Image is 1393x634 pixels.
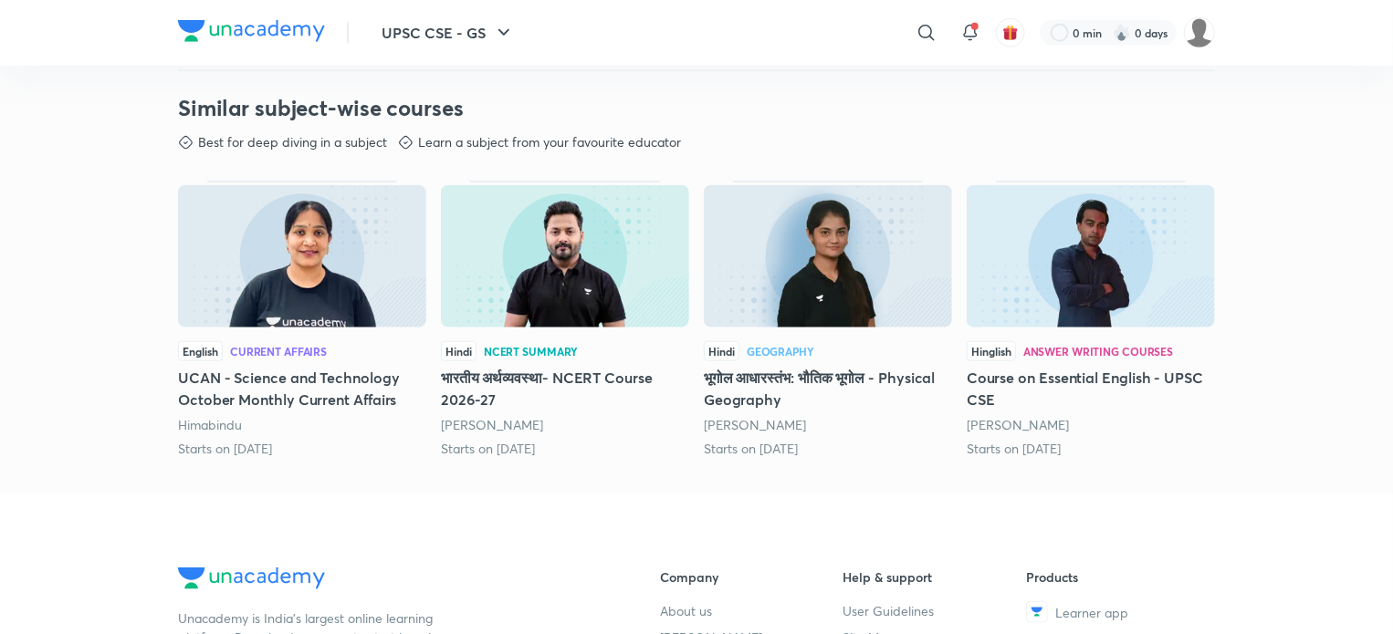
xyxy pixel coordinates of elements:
div: भारतीय अर्थव्यवस्था- NCERT Course 2026-27 [441,181,689,458]
span: English [178,341,223,361]
h6: Help & support [843,567,1027,587]
a: [PERSON_NAME] [967,416,1069,433]
a: [PERSON_NAME] [441,416,543,433]
img: avatar [1002,25,1019,41]
span: Hindi [441,341,477,361]
div: UCAN - Science and Technology October Monthly Current Affairs [178,181,426,458]
a: User Guidelines [843,601,1027,620]
div: भूगोल आधारस्‍तंभ: भौतिक भूगोल - Physical Geography [704,181,952,458]
img: Company Logo [178,20,325,42]
a: Himabindu [178,416,242,433]
div: Geography [747,346,814,357]
div: Himanshu Sharma [441,416,689,434]
a: [PERSON_NAME] [704,416,806,433]
h6: Products [1026,567,1210,587]
div: Raheem Salman Shaikh [967,416,1215,434]
div: Starts on 31st May [967,440,1215,458]
div: Course on Essential English - UPSC CSE [967,181,1215,458]
div: Answer Writing Courses [1023,346,1173,357]
button: UPSC CSE - GS [371,15,526,51]
p: Learn a subject from your favourite educator [418,133,681,151]
div: Himabindu [178,416,426,434]
div: Apoorva Rajput [704,416,952,434]
span: Learner app [1055,603,1128,622]
a: Learner app [1026,601,1210,623]
h3: Similar subject-wise courses [178,93,1215,122]
h6: Company [660,567,843,587]
div: Starts on 10th Oct [441,440,689,458]
img: Company Logo [178,567,325,589]
a: Company Logo [178,567,602,594]
img: Learner app [1026,601,1048,623]
span: Hinglish [967,341,1016,361]
div: NCERT Summary [484,346,578,357]
p: Best for deep diving in a subject [198,133,387,151]
img: streak [1113,24,1131,42]
h5: Course on Essential English - UPSC CSE [967,367,1215,411]
h5: भूगोल आधारस्‍तंभ: भौतिक भूगोल - Physical Geography [704,367,952,411]
div: Starts on 13th Oct [704,440,952,458]
button: avatar [996,18,1025,47]
a: Company Logo [178,20,325,47]
span: Hindi [704,341,739,361]
h5: भारतीय अर्थव्यवस्था- NCERT Course 2026-27 [441,367,689,411]
div: Starts on 14th Oct [178,440,426,458]
img: Ajay kharadi [1184,17,1215,48]
a: About us [660,601,843,620]
h5: UCAN - Science and Technology October Monthly Current Affairs [178,367,426,411]
div: Current Affairs [230,346,327,357]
